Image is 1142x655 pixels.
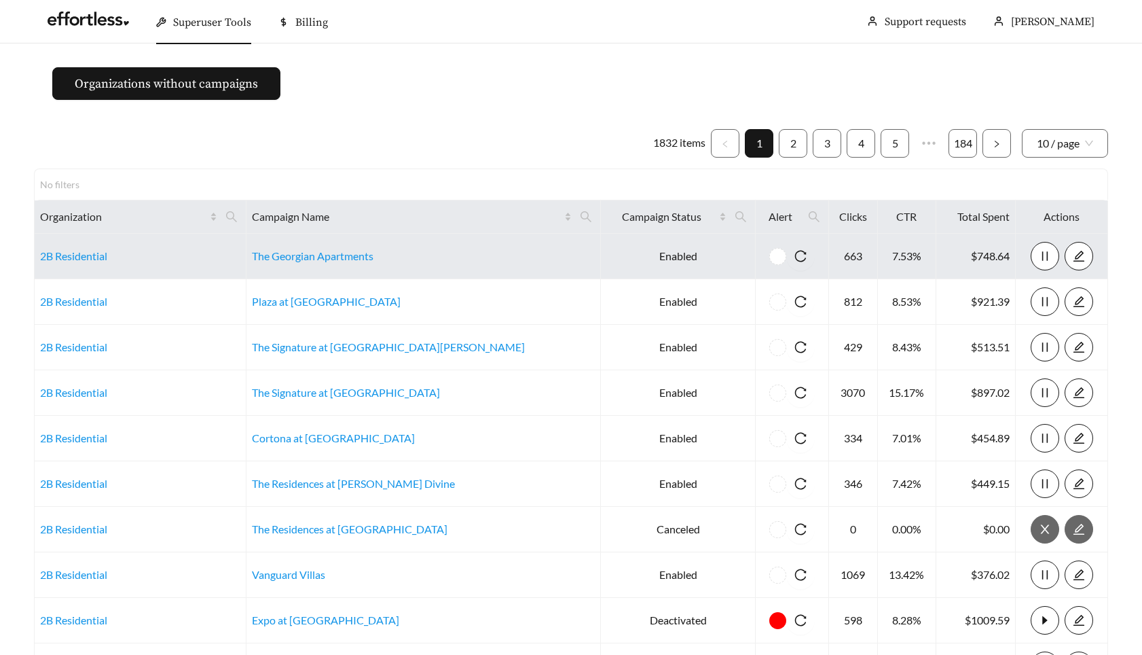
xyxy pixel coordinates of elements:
button: reload [786,378,815,407]
button: reload [786,561,815,589]
span: edit [1065,250,1092,262]
th: Clicks [829,200,878,234]
button: caret-right [1031,606,1059,635]
td: 812 [829,279,878,325]
td: $921.39 [936,279,1016,325]
button: reload [786,606,815,635]
button: reload [786,242,815,270]
span: ••• [915,129,943,158]
a: edit [1065,523,1093,535]
span: Alert [761,209,799,225]
span: edit [1065,432,1092,444]
td: Canceled [601,507,756,552]
a: edit [1065,477,1093,490]
li: Next 5 Pages [915,129,943,158]
div: No filters [40,177,94,192]
span: Campaign Name [252,209,561,225]
button: edit [1065,242,1093,270]
td: 7.42% [878,461,936,507]
td: 13.42% [878,552,936,598]
td: $0.00 [936,507,1016,552]
a: 2 [779,130,807,157]
a: The Residences at [GEOGRAPHIC_DATA] [252,523,447,535]
a: 2B Residential [40,340,107,353]
span: reload [786,341,815,353]
button: reload [786,470,815,498]
a: The Signature at [GEOGRAPHIC_DATA][PERSON_NAME] [252,340,525,353]
button: pause [1031,287,1059,316]
td: $1009.59 [936,598,1016,643]
span: Organization [40,209,207,225]
td: Enabled [601,279,756,325]
td: 7.53% [878,234,936,279]
button: edit [1065,287,1093,316]
a: Plaza at [GEOGRAPHIC_DATA] [252,295,401,308]
th: Actions [1016,200,1108,234]
span: edit [1065,387,1092,399]
th: CTR [878,200,936,234]
button: edit [1065,424,1093,453]
td: 334 [829,416,878,461]
span: 10 / page [1037,130,1093,157]
td: Deactivated [601,598,756,643]
td: 346 [829,461,878,507]
span: Campaign Status [606,209,716,225]
span: Superuser Tools [173,16,251,29]
button: reload [786,515,815,544]
a: edit [1065,295,1093,308]
a: 2B Residential [40,614,107,626]
a: 5 [881,130,908,157]
span: edit [1065,569,1092,581]
a: 2B Residential [40,249,107,262]
td: 598 [829,598,878,643]
button: pause [1031,470,1059,498]
button: pause [1031,333,1059,361]
button: reload [786,333,815,361]
span: reload [786,432,815,444]
button: right [982,129,1011,158]
li: 4 [847,129,875,158]
span: search [808,211,820,223]
button: pause [1031,424,1059,453]
td: 8.53% [878,279,936,325]
td: $376.02 [936,552,1016,598]
td: 663 [829,234,878,279]
a: 3 [813,130,841,157]
span: [PERSON_NAME] [1011,15,1094,29]
td: $449.15 [936,461,1016,507]
li: 5 [881,129,909,158]
span: edit [1065,478,1092,490]
button: pause [1031,242,1059,270]
span: reload [786,523,815,535]
button: pause [1031,378,1059,407]
td: 0 [829,507,878,552]
th: Total Spent [936,200,1016,234]
a: 1 [745,130,773,157]
span: pause [1031,341,1058,353]
a: 2B Residential [40,477,107,490]
li: Next Page [982,129,1011,158]
td: Enabled [601,416,756,461]
span: caret-right [1031,614,1058,626]
a: 4 [847,130,874,157]
td: 429 [829,325,878,370]
span: search [580,211,592,223]
span: search [574,206,597,228]
td: 3070 [829,370,878,416]
td: $513.51 [936,325,1016,370]
span: pause [1031,296,1058,308]
span: edit [1065,341,1092,353]
span: edit [1065,614,1092,626]
a: edit [1065,431,1093,444]
a: edit [1065,614,1093,626]
td: 8.28% [878,598,936,643]
span: reload [786,569,815,581]
td: 1069 [829,552,878,598]
button: edit [1065,333,1093,361]
span: pause [1031,387,1058,399]
span: search [729,206,752,228]
li: 3 [813,129,841,158]
span: pause [1031,569,1058,581]
td: $748.64 [936,234,1016,279]
td: 8.43% [878,325,936,370]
